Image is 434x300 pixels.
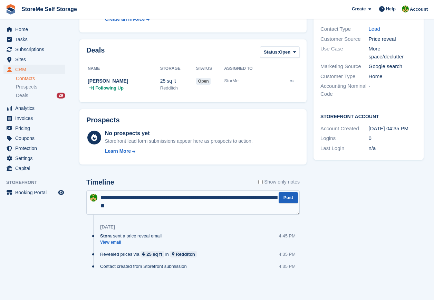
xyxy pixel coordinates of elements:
[3,35,65,44] a: menu
[15,45,57,54] span: Subscriptions
[16,75,65,82] a: Contacts
[15,113,57,123] span: Invoices
[100,251,200,257] div: Revealed prices via in
[369,35,417,43] div: Price reveal
[100,263,190,270] div: Contact created from Storefront submission
[320,134,369,142] div: Logins
[105,129,253,138] div: No prospects yet
[320,144,369,152] div: Last Login
[369,73,417,81] div: Home
[100,224,115,230] div: [DATE]
[224,63,274,74] th: Assigned to
[170,251,197,257] a: Redditch
[100,233,165,239] div: sent a price reveal email
[386,6,396,12] span: Help
[352,6,366,12] span: Create
[95,85,124,92] span: Following Up
[196,63,224,74] th: Status
[105,148,131,155] div: Learn More
[3,103,65,113] a: menu
[3,133,65,143] a: menu
[100,233,112,239] span: Stora
[105,148,253,155] a: Learn More
[3,113,65,123] a: menu
[260,46,300,58] button: Status: Open
[15,25,57,34] span: Home
[3,188,65,197] a: menu
[86,46,105,59] h2: Deals
[3,55,65,64] a: menu
[3,143,65,153] a: menu
[16,92,65,99] a: Deals 29
[105,16,197,23] a: Create an Invoice
[160,85,196,92] div: Redditch
[100,240,165,245] a: View email
[160,63,196,74] th: Storage
[320,82,369,98] div: Accounting Nominal Code
[93,85,94,92] span: |
[16,84,37,90] span: Prospects
[369,45,417,60] div: More space/declutter
[15,163,57,173] span: Capital
[57,93,65,99] div: 29
[176,251,195,257] div: Redditch
[279,251,296,257] div: 4:35 PM
[3,45,65,54] a: menu
[15,55,57,64] span: Sites
[3,163,65,173] a: menu
[15,123,57,133] span: Pricing
[16,83,65,91] a: Prospects
[320,25,369,33] div: Contact Type
[320,73,369,81] div: Customer Type
[86,63,160,74] th: Name
[15,153,57,163] span: Settings
[279,192,298,204] button: Post
[15,188,57,197] span: Booking Portal
[86,116,120,124] h2: Prospects
[320,35,369,43] div: Customer Source
[15,35,57,44] span: Tasks
[146,251,162,257] div: 25 sq ft
[369,82,417,98] div: -
[57,188,65,197] a: Preview store
[90,194,97,201] img: StorMe
[88,77,160,85] div: [PERSON_NAME]
[320,63,369,71] div: Marketing Source
[105,16,145,23] div: Create an Invoice
[279,233,296,239] div: 4:45 PM
[402,6,409,12] img: StorMe
[258,178,263,186] input: Show only notes
[369,134,417,142] div: 0
[279,49,290,56] span: Open
[15,133,57,143] span: Coupons
[369,144,417,152] div: n/a
[320,125,369,133] div: Account Created
[320,45,369,60] div: Use Case
[369,26,380,32] a: Lead
[3,123,65,133] a: menu
[15,103,57,113] span: Analytics
[19,3,80,15] a: StoreMe Self Storage
[16,92,28,99] span: Deals
[141,251,164,257] a: 25 sq ft
[224,77,274,84] div: StorMe
[15,143,57,153] span: Protection
[6,4,16,15] img: stora-icon-8386f47178a22dfd0bd8f6a31ec36ba5ce8667c1dd55bd0f319d3a0aa187defe.svg
[6,179,69,186] span: Storefront
[196,78,211,85] span: open
[3,65,65,74] a: menu
[410,6,428,13] span: Account
[320,113,417,120] h2: Storefront Account
[105,138,253,145] div: Storefront lead form submissions appear here as prospects to action.
[15,65,57,74] span: CRM
[86,178,114,186] h2: Timeline
[264,49,279,56] span: Status:
[3,153,65,163] a: menu
[279,263,296,270] div: 4:35 PM
[258,178,300,186] label: Show only notes
[369,63,417,71] div: Google search
[3,25,65,34] a: menu
[369,125,417,133] div: [DATE] 04:35 PM
[160,77,196,85] div: 25 sq ft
